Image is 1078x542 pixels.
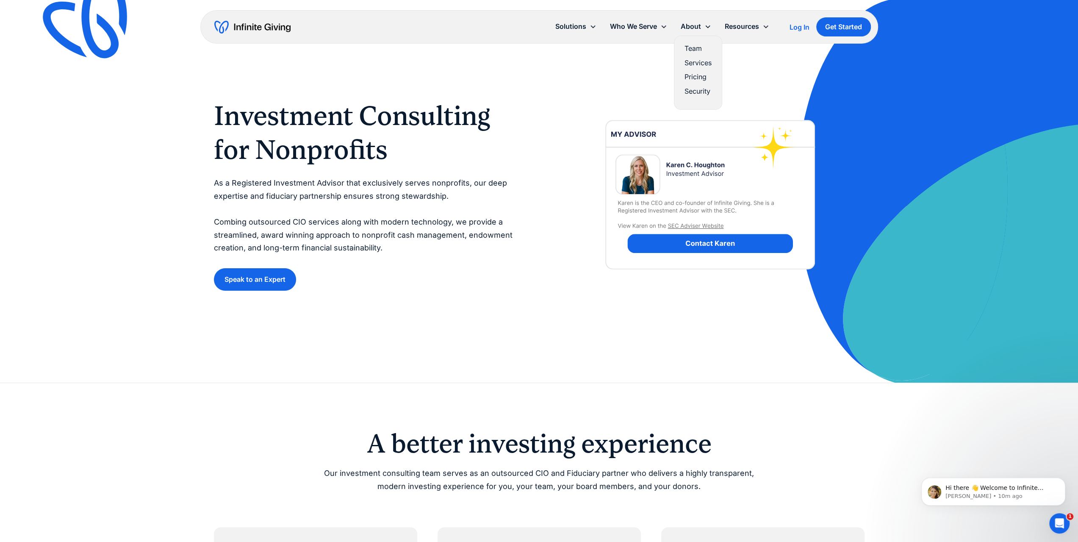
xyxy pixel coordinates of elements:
[1049,513,1070,534] iframe: Intercom live chat
[674,36,722,110] nav: About
[725,21,759,32] div: Resources
[681,21,701,32] div: About
[555,21,586,32] div: Solutions
[790,24,809,31] div: Log In
[684,57,712,69] a: Services
[1067,513,1073,520] span: 1
[322,467,756,493] p: Our investment consulting team serves as an outsourced CIO and Fiduciary partner who delivers a h...
[549,17,603,36] div: Solutions
[790,22,809,32] a: Log In
[816,17,871,36] a: Get Started
[214,99,522,167] h1: Investment Consulting for Nonprofits
[684,43,712,54] a: Team
[718,17,776,36] div: Resources
[603,17,674,36] div: Who We Serve
[214,268,296,291] a: Speak to an Expert
[214,177,522,255] p: As a Registered Investment Advisor that exclusively serves nonprofits, our deep expertise and fid...
[684,86,712,97] a: Security
[322,431,756,457] h2: A better investing experience
[909,460,1078,519] iframe: Intercom notifications message
[684,71,712,83] a: Pricing
[610,21,657,32] div: Who We Serve
[674,17,718,36] div: About
[597,81,823,308] img: investment-advisor-nonprofit-financial
[214,20,291,34] a: home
